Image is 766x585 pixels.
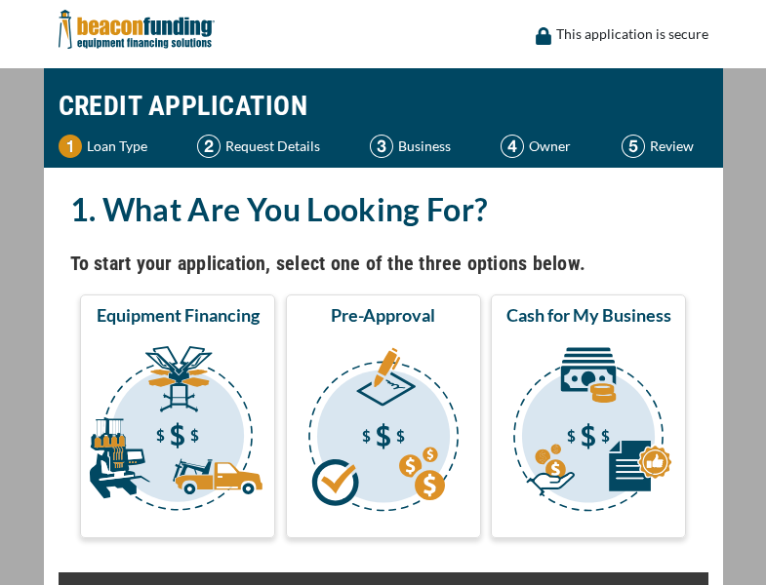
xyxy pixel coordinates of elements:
span: Pre-Approval [331,303,435,327]
img: Step 4 [501,135,524,158]
img: Step 2 [197,135,221,158]
img: lock icon to convery security [536,27,551,45]
img: Pre-Approval [290,334,477,529]
p: Owner [529,135,571,158]
button: Equipment Financing [80,294,275,538]
img: Cash for My Business [495,334,682,529]
img: Step 3 [370,135,393,158]
p: Review [650,135,694,158]
p: Request Details [225,135,320,158]
h1: CREDIT APPLICATION [59,78,708,135]
button: Cash for My Business [491,294,686,538]
img: Step 1 [59,135,82,158]
p: Loan Type [87,135,147,158]
h2: 1. What Are You Looking For? [70,187,697,232]
span: Equipment Financing [97,303,260,327]
p: Business [398,135,451,158]
span: Cash for My Business [506,303,671,327]
img: Step 5 [622,135,645,158]
h4: To start your application, select one of the three options below. [70,247,697,280]
button: Pre-Approval [286,294,481,538]
p: This application is secure [556,22,708,46]
img: Equipment Financing [84,334,271,529]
